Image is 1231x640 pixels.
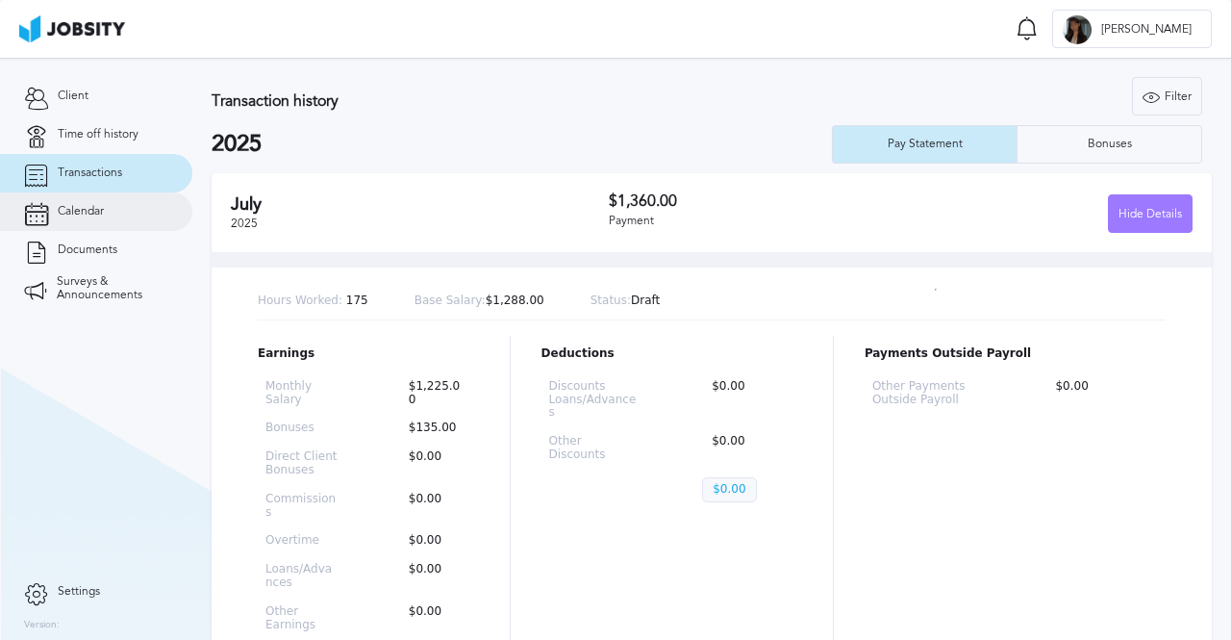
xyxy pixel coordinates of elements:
[399,422,471,435] p: $135.00
[1063,15,1092,44] div: B
[415,294,544,308] p: $1,288.00
[212,131,832,158] h2: 2025
[609,192,900,210] h3: $1,360.00
[702,477,756,502] p: $0.00
[399,450,471,477] p: $0.00
[1078,138,1142,151] div: Bonuses
[1109,195,1192,234] div: Hide Details
[832,125,1017,164] button: Pay Statement
[212,92,752,110] h3: Transaction history
[24,620,60,631] label: Version:
[399,605,471,632] p: $0.00
[1052,10,1212,48] button: B[PERSON_NAME]
[58,128,138,141] span: Time off history
[590,294,661,308] p: Draft
[19,15,125,42] img: ab4bad089aa723f57921c736e9817d99.png
[865,347,1166,361] p: Payments Outside Payroll
[258,347,479,361] p: Earnings
[541,347,802,361] p: Deductions
[57,275,168,302] span: Surveys & Announcements
[265,563,338,590] p: Loans/Advances
[265,534,338,548] p: Overtime
[1108,194,1193,233] button: Hide Details
[702,435,794,462] p: $0.00
[399,380,471,407] p: $1,225.00
[872,380,985,407] p: Other Payments Outside Payroll
[265,493,338,520] p: Commissions
[1133,78,1201,116] div: Filter
[58,243,117,257] span: Documents
[231,194,609,215] h2: July
[1132,77,1202,115] button: Filter
[58,205,104,218] span: Calendar
[549,380,641,420] p: Discounts Loans/Advances
[399,534,471,548] p: $0.00
[258,294,342,307] span: Hours Worked:
[265,380,338,407] p: Monthly Salary
[549,435,641,462] p: Other Discounts
[265,605,338,632] p: Other Earnings
[258,294,368,308] p: 175
[1017,125,1202,164] button: Bonuses
[58,585,100,599] span: Settings
[1092,23,1201,37] span: [PERSON_NAME]
[231,217,258,230] span: 2025
[609,215,900,228] div: Payment
[58,166,122,180] span: Transactions
[399,563,471,590] p: $0.00
[415,294,486,307] span: Base Salary:
[265,450,338,477] p: Direct Client Bonuses
[878,138,972,151] div: Pay Statement
[590,294,631,307] span: Status:
[399,493,471,520] p: $0.00
[265,422,338,435] p: Bonuses
[1045,380,1158,407] p: $0.00
[702,380,794,420] p: $0.00
[58,90,88,103] span: Client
